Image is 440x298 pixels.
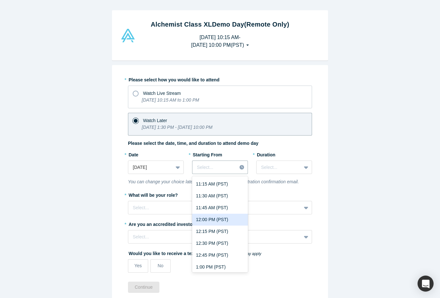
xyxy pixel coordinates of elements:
i: You can change your choice later using the link in your registration confirmation email. [128,179,299,184]
label: Date [128,149,184,158]
button: [DATE] 10:15 AM-[DATE] 10:00 PM(PST) [184,31,256,51]
div: 11:15 AM (PST) [192,178,248,190]
div: 1:00 PM (PST) [192,261,248,273]
span: Yes [134,263,142,268]
div: 12:15 PM (PST) [192,226,248,237]
div: 12:45 PM (PST) [192,249,248,261]
label: Duration [256,149,312,158]
div: Select... [133,234,297,240]
span: Watch Live Stream [143,91,181,96]
span: No [158,263,164,268]
div: 12:30 PM (PST) [192,237,248,249]
div: 11:45 AM (PST) [192,202,248,214]
label: Are you an accredited investor? [128,219,312,228]
img: Alchemist Vault Logo [120,29,136,42]
label: Please select how you would like to attend [128,74,312,83]
label: Starting From [192,149,222,158]
span: Watch Later [143,118,167,123]
i: [DATE] 10:15 AM to 1:00 PM [142,97,199,103]
label: Would you like to receive a text reminder? [128,248,312,257]
strong: Alchemist Class XL Demo Day (Remote Only) [151,21,289,28]
label: Please select the date, time, and duration to attend demo day [128,140,258,147]
label: What will be your role? [128,190,312,199]
div: 12:00 PM (PST) [192,214,248,226]
div: 11:30 AM (PST) [192,190,248,202]
button: Continue [128,282,159,293]
i: [DATE] 1:30 PM - [DATE] 10:00 PM [142,125,212,130]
